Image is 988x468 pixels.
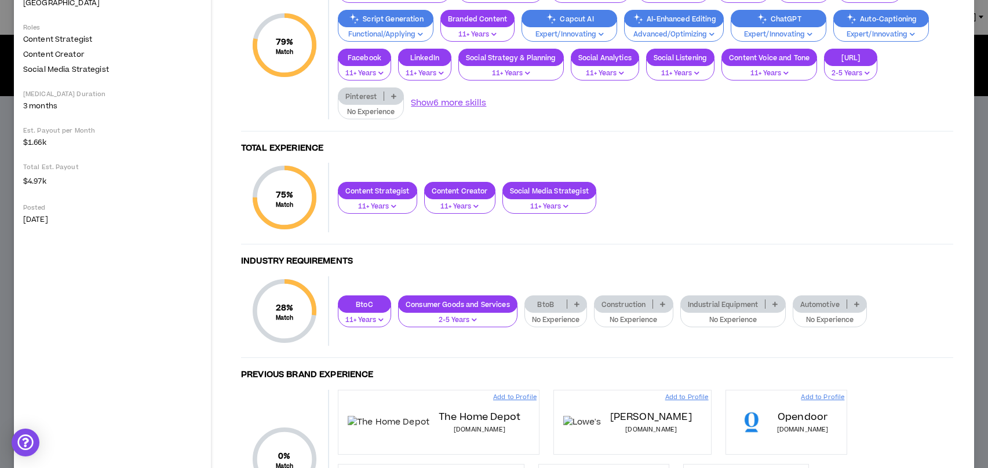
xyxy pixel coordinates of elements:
button: 2-5 Years [398,305,517,327]
p: [DOMAIN_NAME] [625,425,677,434]
p: [MEDICAL_DATA] Duration [23,90,202,98]
button: Advanced/Optimizing [624,20,724,42]
p: BtoC [338,300,391,309]
small: Match [276,201,294,209]
span: 75 % [276,189,294,201]
button: 11+ Years [571,58,639,81]
button: No Experience [524,305,587,327]
p: BtoB [525,300,567,309]
p: Posted [23,203,202,212]
button: Expert/Innovating [522,20,617,42]
p: The Home Depot [439,410,520,424]
p: 11+ Years [432,202,488,212]
img: The Home Depot [348,416,429,429]
button: Expert/Innovating [833,20,929,42]
p: ChatGPT [731,14,826,23]
p: Capcut AI [522,14,617,23]
span: $4.97k [23,174,46,188]
p: [DOMAIN_NAME] [777,425,829,434]
p: Roles [23,23,202,32]
p: Pinterest [338,92,384,101]
p: 11+ Years [448,30,507,40]
p: 2-5 Years [832,68,870,79]
button: 11+ Years [440,20,515,42]
button: No Experience [594,305,673,327]
p: 11+ Years [345,202,410,212]
p: Social Media Strategist [503,187,596,195]
button: No Experience [338,97,404,119]
p: [URL] [825,53,877,62]
p: Total Est. Payout [23,163,202,171]
button: Expert/Innovating [731,20,826,42]
p: Content Creator [425,187,495,195]
p: Functional/Applying [345,30,426,40]
span: 28 % [276,302,294,314]
p: Advanced/Optimizing [632,30,716,40]
button: No Experience [793,305,867,327]
div: Open Intercom Messenger [12,429,39,456]
span: Social Media Strategist [23,64,109,75]
small: Match [276,314,294,322]
p: Content Voice and Tone [722,53,816,62]
p: Script Generation [338,14,433,23]
p: [DOMAIN_NAME] [454,425,505,434]
h4: Total Experience [241,143,953,154]
img: Opendoor [735,406,768,438]
span: 0 % [276,450,294,462]
p: Construction [595,300,653,309]
p: Expert/Innovating [841,30,921,40]
p: Social Listening [647,53,714,62]
button: No Experience [680,305,786,327]
button: 11+ Years [338,58,391,81]
p: 11+ Years [578,68,632,79]
button: 11+ Years [338,305,391,327]
button: 11+ Years [458,58,564,81]
button: Show6 more skills [411,97,486,109]
p: No Experience [345,107,396,118]
p: 3 months [23,101,202,111]
span: Content Strategist [23,34,92,45]
p: Opendoor [778,410,827,424]
button: 11+ Years [502,192,596,214]
p: LinkedIn [399,53,451,62]
p: No Experience [800,315,860,326]
p: $1.66k [23,137,202,148]
p: Social Analytics [571,53,639,62]
p: Industrial Equipment [681,300,765,309]
img: Lowe's [563,416,601,429]
button: Functional/Applying [338,20,433,42]
p: Branded Content [441,14,514,23]
p: Automotive [793,300,847,309]
small: Match [276,48,294,56]
p: Expert/Innovating [738,30,819,40]
p: Expert/Innovating [529,30,610,40]
span: 79 % [276,36,294,48]
button: 11+ Years [424,192,495,214]
p: [PERSON_NAME] [610,410,692,424]
p: 11+ Years [345,68,384,79]
h4: Previous Brand Experience [241,370,953,381]
button: 11+ Years [721,58,817,81]
p: Est. Payout per Month [23,126,202,135]
p: 11+ Years [654,68,707,79]
p: Facebook [338,53,391,62]
p: Add to Profile [801,393,844,402]
p: Content Strategist [338,187,417,195]
button: 11+ Years [398,58,451,81]
p: Add to Profile [493,393,537,402]
p: [DATE] [23,214,202,225]
p: 2-5 Years [406,315,510,326]
p: 11+ Years [345,315,384,326]
p: 11+ Years [466,68,556,79]
button: 11+ Years [646,58,714,81]
p: Auto-Captioning [834,14,928,23]
button: 11+ Years [338,192,417,214]
p: Add to Profile [665,393,709,402]
p: 11+ Years [510,202,589,212]
span: Content Creator [23,49,85,60]
p: Social Strategy & Planning [459,53,563,62]
p: Consumer Goods and Services [399,300,517,309]
h4: Industry Requirements [241,256,953,267]
p: 11+ Years [729,68,810,79]
p: AI-Enhanced Editing [625,14,723,23]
